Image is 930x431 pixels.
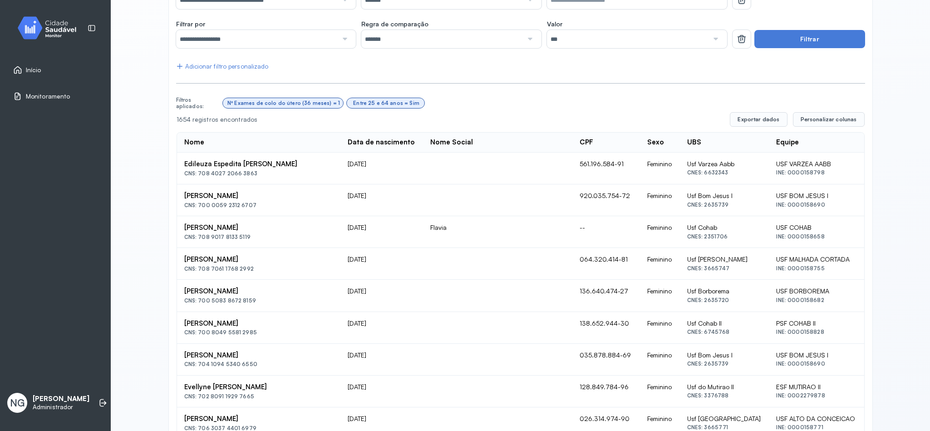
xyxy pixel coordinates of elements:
[776,192,856,200] div: USF BOM JESUS I
[776,383,856,391] div: ESF MUTIRAO II
[687,415,762,423] div: Usf [GEOGRAPHIC_DATA]
[184,266,333,272] div: CNS: 708 7061 1768 2992
[184,383,333,391] div: Evellyne [PERSON_NAME]
[184,192,333,200] div: [PERSON_NAME]
[640,376,679,407] td: Feminino
[776,138,799,147] div: Equipe
[640,184,679,216] td: Feminino
[687,392,762,399] div: CNES: 3376788
[176,63,269,70] div: Adicionar filtro personalizado
[687,138,701,147] div: UBS
[184,255,333,264] div: [PERSON_NAME]
[184,297,333,304] div: CNS: 700 5083 8672 8159
[776,202,856,208] div: INE: 0000158690
[572,248,640,280] td: 064.320.414-81
[640,216,679,248] td: Feminino
[340,344,423,376] td: [DATE]
[26,93,70,100] span: Monitoramento
[687,265,762,272] div: CNES: 3665747
[640,280,679,312] td: Feminino
[776,424,856,431] div: INE: 0000158771
[776,361,856,367] div: INE: 0000158690
[776,329,856,335] div: INE: 0000158828
[572,312,640,344] td: 138.652.944-30
[184,393,333,400] div: CNS: 702 8091 1929 7665
[640,248,679,280] td: Feminino
[776,392,856,399] div: INE: 0002279878
[687,160,762,168] div: Usf Varzea Aabb
[26,66,41,74] span: Início
[340,184,423,216] td: [DATE]
[13,65,98,74] a: Início
[184,287,333,296] div: [PERSON_NAME]
[177,116,723,124] div: 1654 registros encontrados
[340,376,423,407] td: [DATE]
[687,319,762,327] div: Usf Cohab II
[687,169,762,176] div: CNES: 6632343
[184,351,333,360] div: [PERSON_NAME]
[184,361,333,367] div: CNS: 704 1094 5340 6550
[687,223,762,232] div: Usf Cohab
[572,153,640,184] td: 561.196.584-91
[640,312,679,344] td: Feminino
[572,376,640,407] td: 128.849.784-96
[776,255,856,263] div: USF MALHADA CORTADA
[10,397,25,409] span: NG
[580,138,593,147] div: CPF
[340,153,423,184] td: [DATE]
[348,138,415,147] div: Data de nascimento
[687,361,762,367] div: CNES: 2635739
[572,344,640,376] td: 035.878.884-69
[687,233,762,240] div: CNES: 2351706
[13,92,98,101] a: Monitoramento
[176,97,219,110] div: Filtros aplicados:
[184,138,204,147] div: Nome
[754,30,865,48] button: Filtrar
[687,329,762,335] div: CNES: 6745768
[640,153,679,184] td: Feminino
[776,297,856,303] div: INE: 0000158682
[776,287,856,295] div: USF BORBOREMA
[423,216,572,248] td: Flavia
[340,312,423,344] td: [DATE]
[572,184,640,216] td: 920.035.754-72
[730,112,787,127] button: Exportar dados
[776,265,856,272] div: INE: 0000158755
[687,297,762,303] div: CNES: 2635720
[776,160,856,168] div: USF VARZEA AABB
[184,170,333,177] div: CNS: 708 4027 2066 3863
[572,216,640,248] td: --
[640,344,679,376] td: Feminino
[340,280,423,312] td: [DATE]
[184,160,333,168] div: Edileuza Espedita [PERSON_NAME]
[687,192,762,200] div: Usf Bom Jesus I
[176,20,205,28] span: Filtrar por
[687,255,762,263] div: Usf [PERSON_NAME]
[361,20,428,28] span: Regra de comparação
[687,424,762,431] div: CNES: 3665771
[33,395,89,403] p: [PERSON_NAME]
[184,329,333,336] div: CNS: 700 8049 5581 2985
[687,383,762,391] div: Usf do Mutirao II
[430,138,473,147] div: Nome Social
[184,319,333,328] div: [PERSON_NAME]
[801,116,857,123] span: Personalizar colunas
[340,216,423,248] td: [DATE]
[184,223,333,232] div: [PERSON_NAME]
[353,100,419,106] div: Entre 25 e 64 anos = Sim
[776,233,856,240] div: INE: 0000158658
[184,234,333,240] div: CNS: 708 9017 8133 5119
[776,415,856,423] div: USF ALTO DA CONCEICAO
[776,351,856,359] div: USF BOM JESUS I
[184,415,333,423] div: [PERSON_NAME]
[776,319,856,327] div: PSF COHAB II
[687,202,762,208] div: CNES: 2635739
[572,280,640,312] td: 136.640.474-27
[776,223,856,232] div: USF COHAB
[776,169,856,176] div: INE: 0000158798
[647,138,664,147] div: Sexo
[10,15,91,41] img: monitor.svg
[184,202,333,208] div: CNS: 700 0059 2312 6707
[340,248,423,280] td: [DATE]
[793,112,865,127] button: Personalizar colunas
